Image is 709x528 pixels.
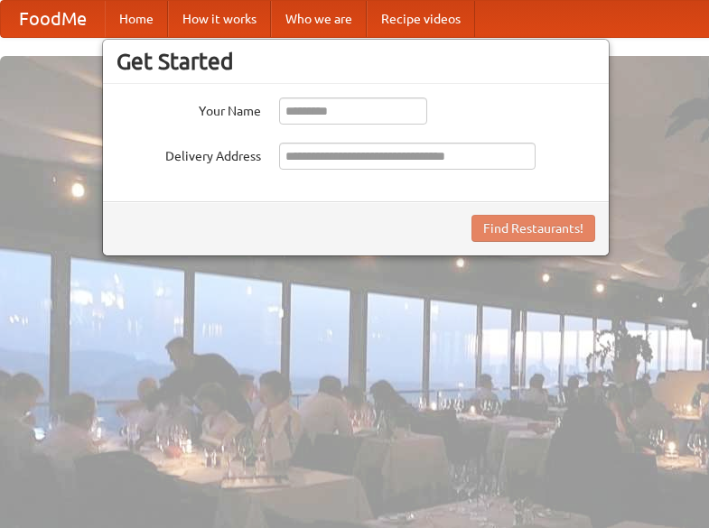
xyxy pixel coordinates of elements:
[1,1,105,37] a: FoodMe
[471,215,595,242] button: Find Restaurants!
[117,143,261,165] label: Delivery Address
[367,1,475,37] a: Recipe videos
[168,1,271,37] a: How it works
[117,48,595,75] h3: Get Started
[105,1,168,37] a: Home
[117,97,261,120] label: Your Name
[271,1,367,37] a: Who we are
